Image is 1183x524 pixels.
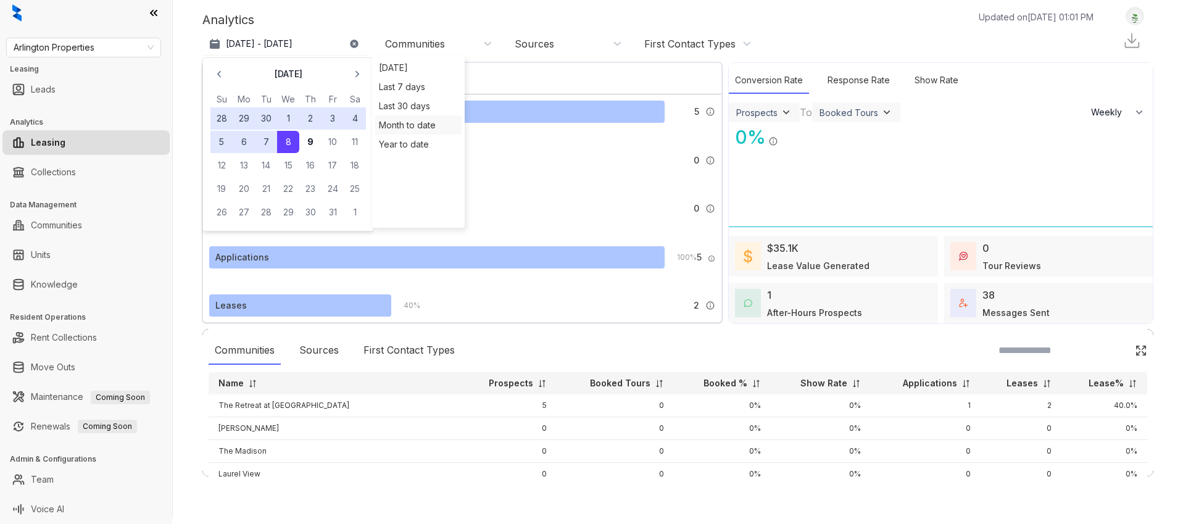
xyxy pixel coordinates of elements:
[489,377,533,389] p: Prospects
[2,77,170,102] li: Leads
[255,93,277,106] th: Tuesday
[2,243,170,267] li: Units
[322,93,344,106] th: Friday
[2,385,170,409] li: Maintenance
[800,105,812,120] div: To
[233,131,255,153] button: 6
[277,107,299,130] button: 1
[744,299,752,308] img: AfterHoursConversations
[277,93,299,106] th: Wednesday
[460,394,557,417] td: 5
[209,336,281,365] div: Communities
[233,154,255,177] button: 13
[1007,377,1038,389] p: Leases
[961,379,971,388] img: sorting
[375,96,462,115] div: Last 30 days
[903,377,957,389] p: Applications
[322,178,344,200] button: 24
[210,107,233,130] button: 28
[299,107,322,130] button: 2
[209,417,460,440] td: [PERSON_NAME]
[10,64,172,75] h3: Leasing
[590,377,650,389] p: Booked Tours
[780,106,792,119] img: ViewFilterArrow
[218,377,244,389] p: Name
[871,394,981,417] td: 1
[674,417,770,440] td: 0%
[982,241,989,256] div: 0
[674,463,770,486] td: 0%
[771,440,871,463] td: 0%
[694,154,699,167] span: 0
[210,154,233,177] button: 12
[299,178,322,200] button: 23
[982,288,995,302] div: 38
[959,252,968,260] img: TourReviews
[12,4,22,22] img: logo
[91,391,150,404] span: Coming Soon
[800,377,847,389] p: Show Rate
[1061,440,1147,463] td: 0%
[1123,31,1141,50] img: Download
[255,201,277,223] button: 28
[10,454,172,465] h3: Admin & Configurations
[210,93,233,106] th: Sunday
[14,38,154,57] span: Arlington Properties
[344,154,366,177] button: 18
[729,123,766,151] div: 0 %
[2,213,170,238] li: Communities
[557,463,674,486] td: 0
[202,10,254,29] p: Analytics
[31,272,78,297] a: Knowledge
[979,10,1094,23] p: Updated on [DATE] 01:01 PM
[31,467,54,492] a: Team
[1061,417,1147,440] td: 0%
[2,355,170,380] li: Move Outs
[705,301,715,310] img: Info
[255,178,277,200] button: 21
[209,394,460,417] td: The Retreat at [GEOGRAPHIC_DATA]
[705,107,715,117] img: Info
[210,131,233,153] button: 5
[871,440,981,463] td: 0
[10,117,172,128] h3: Analytics
[385,37,445,51] div: Communities
[821,67,896,94] div: Response Rate
[1042,379,1052,388] img: sorting
[375,115,462,135] div: Month to date
[538,379,547,388] img: sorting
[233,178,255,200] button: 20
[31,414,137,439] a: RenewalsComing Soon
[2,467,170,492] li: Team
[908,67,965,94] div: Show Rate
[2,414,170,439] li: Renewals
[1084,101,1153,123] button: Weekly
[78,420,137,433] span: Coming Soon
[202,33,369,55] button: [DATE] - [DATE]
[982,306,1050,319] div: Messages Sent
[981,440,1061,463] td: 0
[322,131,344,153] button: 10
[1061,394,1147,417] td: 40.0%
[729,67,809,94] div: Conversion Rate
[557,394,674,417] td: 0
[557,440,674,463] td: 0
[277,154,299,177] button: 15
[210,201,233,223] button: 26
[771,394,871,417] td: 0%
[210,178,233,200] button: 19
[215,299,247,312] div: Leases
[515,37,554,51] div: Sources
[778,125,797,144] img: Click Icon
[694,299,699,312] span: 2
[655,379,664,388] img: sorting
[557,417,674,440] td: 0
[981,463,1061,486] td: 0
[293,336,345,365] div: Sources
[705,204,715,214] img: Info
[665,251,697,264] div: 100 %
[981,394,1061,417] td: 2
[31,243,51,267] a: Units
[704,377,747,389] p: Booked %
[277,131,299,153] button: 8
